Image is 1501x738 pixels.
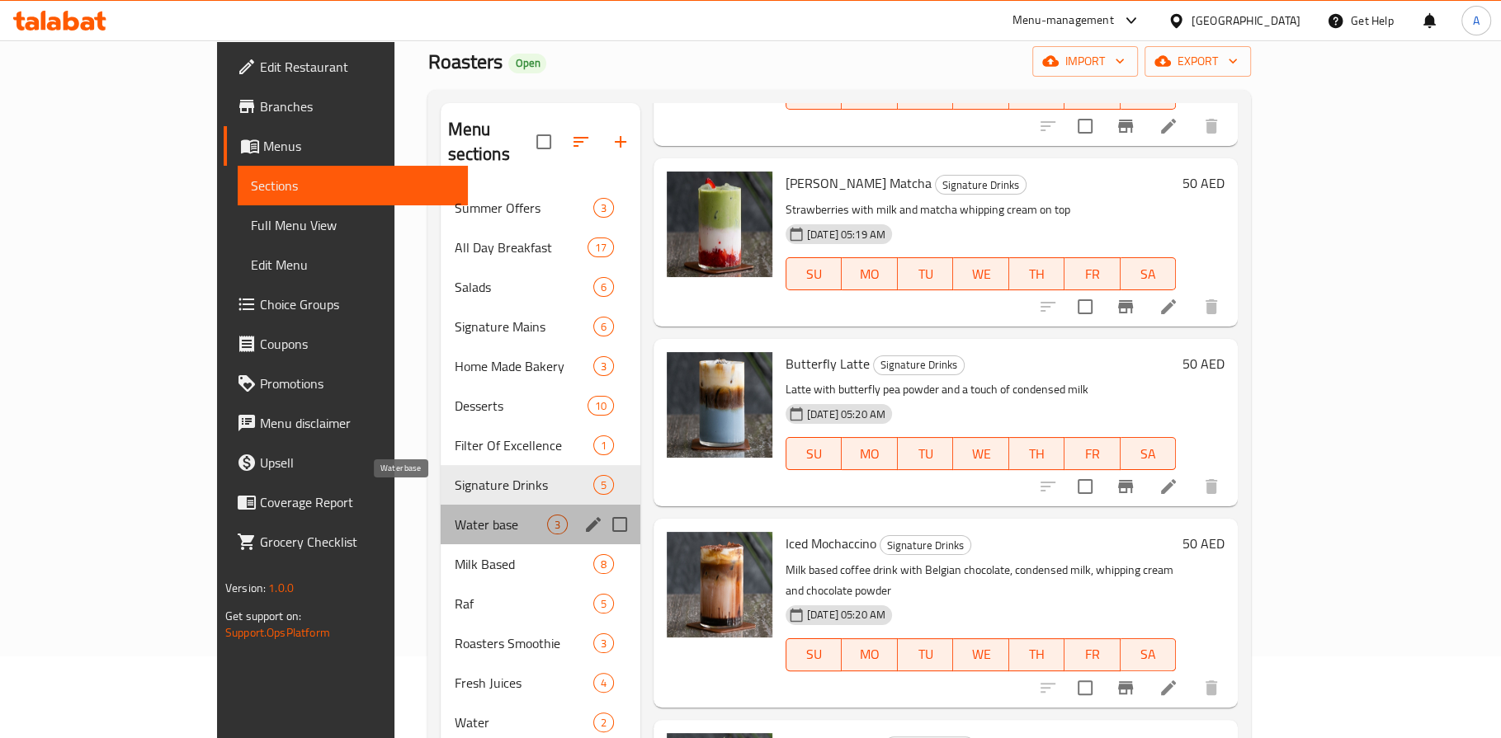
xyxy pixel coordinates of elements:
[786,638,842,671] button: SU
[1064,638,1120,671] button: FR
[225,622,330,643] a: Support.OpsPlatform
[960,262,1002,286] span: WE
[786,257,842,290] button: SU
[960,82,1002,106] span: WE
[260,532,455,552] span: Grocery Checklist
[593,554,614,574] div: items
[593,475,614,495] div: items
[880,535,971,555] div: Signature Drinks
[224,403,468,443] a: Menu disclaimer
[1159,477,1178,496] a: Edit menu item
[1159,297,1178,317] a: Edit menu item
[1182,532,1225,555] h6: 50 AED
[225,577,266,599] span: Version:
[441,188,640,228] div: Summer Offers3
[441,228,640,267] div: All Day Breakfast17
[874,355,964,374] span: Signature Drinks
[454,317,592,336] span: Signature Mains
[1009,638,1064,671] button: TH
[593,277,614,297] div: items
[260,453,455,472] span: Upsell
[793,262,835,286] span: SU
[1192,467,1231,506] button: delete
[800,227,892,242] span: [DATE] 05:19 AM
[594,715,613,731] span: 2
[260,413,455,433] span: Menu disclaimer
[454,475,592,495] span: Signature Drinks
[260,374,455,393] span: Promotions
[593,317,614,336] div: items
[1192,106,1231,146] button: delete
[1068,109,1102,143] span: Select to update
[1159,678,1178,698] a: Edit menu item
[848,642,890,666] span: MO
[224,324,468,364] a: Coupons
[904,442,946,466] span: TU
[454,673,592,693] span: Fresh Juices
[1106,668,1145,707] button: Branch-specific-item
[842,638,897,671] button: MO
[935,175,1027,195] div: Signature Drinks
[898,437,953,470] button: TU
[786,560,1176,601] p: Milk based coffee drink with Belgian chocolate, condensed milk, whipping cream and chocolate powder
[904,262,946,286] span: TU
[454,198,592,218] span: Summer Offers
[454,435,592,455] span: Filter Of Excellence
[1106,287,1145,327] button: Branch-specific-item
[454,277,592,297] div: Salads
[1192,668,1231,707] button: delete
[268,577,294,599] span: 1.0.0
[581,512,606,537] button: edit
[593,435,614,455] div: items
[800,407,892,422] span: [DATE] 05:20 AM
[1009,257,1064,290] button: TH
[588,240,613,256] span: 17
[594,675,613,691] span: 4
[1192,287,1231,327] button: delete
[1106,467,1145,506] button: Branch-specific-item
[793,82,835,106] span: SU
[594,319,613,335] span: 6
[1182,352,1225,375] h6: 50 AED
[594,359,613,374] span: 3
[225,605,301,627] span: Get support on:
[441,267,640,307] div: Salads6
[454,633,592,653] div: Roasters Smoothie
[1121,638,1176,671] button: SA
[224,284,468,324] a: Choice Groups
[454,356,592,376] span: Home Made Bakery
[454,712,592,732] div: Water
[1068,289,1102,324] span: Select to update
[960,442,1002,466] span: WE
[1016,82,1058,106] span: TH
[454,554,592,574] span: Milk Based
[588,237,614,257] div: items
[526,125,561,159] span: Select all sections
[1064,257,1120,290] button: FR
[1182,172,1225,195] h6: 50 AED
[953,257,1008,290] button: WE
[786,437,842,470] button: SU
[936,176,1026,195] span: Signature Drinks
[224,47,468,87] a: Edit Restaurant
[454,396,587,416] span: Desserts
[251,215,455,235] span: Full Menu View
[898,638,953,671] button: TU
[1159,116,1178,136] a: Edit menu item
[441,544,640,584] div: Milk Based8
[454,594,592,613] span: Raf
[601,122,640,162] button: Add section
[548,517,567,533] span: 3
[667,352,772,458] img: Butterfly Latte
[793,442,835,466] span: SU
[904,642,946,666] span: TU
[880,536,970,555] span: Signature Drinks
[441,307,640,346] div: Signature Mains6
[1071,82,1113,106] span: FR
[593,633,614,653] div: items
[263,136,455,156] span: Menus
